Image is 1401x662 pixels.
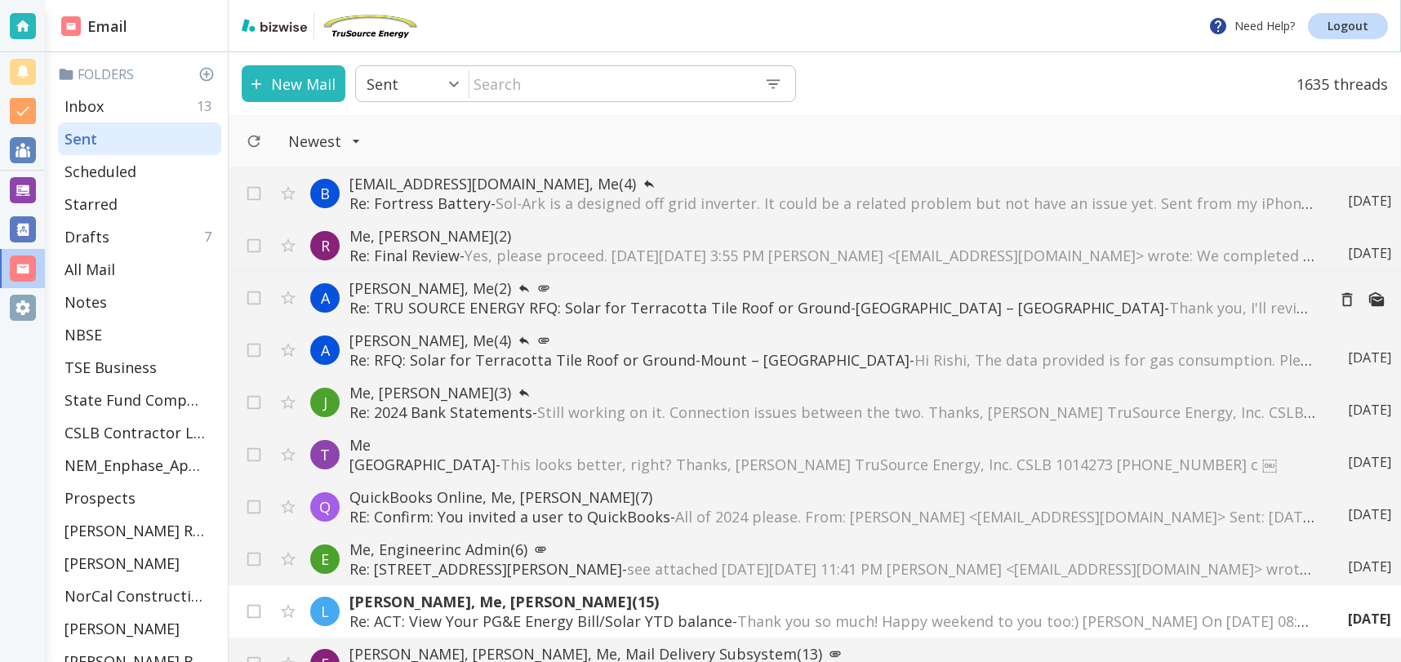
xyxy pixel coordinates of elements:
p: Me, [PERSON_NAME] (2) [349,226,1315,246]
p: Drafts [64,227,109,247]
div: Inbox13 [58,90,221,122]
div: NEM_Enphase_Applications [58,449,221,482]
p: Scheduled [64,162,136,181]
p: R [321,236,330,255]
p: 1635 threads [1287,65,1388,102]
p: NBSE [64,325,102,344]
p: [DATE] [1348,244,1391,262]
div: TSE Business [58,351,221,384]
p: [DATE] [1348,192,1391,210]
p: [DATE] [1348,558,1391,575]
p: Me, [PERSON_NAME] (3) [349,383,1315,402]
p: Re: Fortress Battery - [349,193,1315,213]
button: New Mail [242,65,345,102]
p: [EMAIL_ADDRESS][DOMAIN_NAME], Me (4) [349,174,1315,193]
div: [PERSON_NAME] [58,547,221,580]
p: A [321,340,330,360]
p: E [321,549,329,569]
p: Logout [1328,20,1368,32]
p: T [320,445,330,464]
div: Drafts7 [58,220,221,253]
img: DashboardSidebarEmail.svg [61,16,81,36]
p: RE: Confirm: You invited a user to QuickBooks - [349,507,1315,526]
div: [PERSON_NAME] Residence [58,514,221,547]
div: CSLB Contractor License [58,416,221,449]
p: Re: Final Review - [349,246,1315,265]
p: B [320,184,330,203]
button: Move to Trash [1332,285,1362,314]
p: Notes [64,292,107,312]
h2: Email [61,16,127,38]
p: State Fund Compensation [64,390,205,410]
p: Re: ACT: View Your PG&E Energy Bill/Solar YTD balance - [349,611,1315,631]
a: Logout [1308,13,1388,39]
p: Sent [64,129,97,149]
p: Re: [STREET_ADDRESS][PERSON_NAME] - [349,559,1315,579]
div: State Fund Compensation [58,384,221,416]
div: Sent [58,122,221,155]
p: [PERSON_NAME] [64,553,180,573]
p: Me, Engineerinc Admin (6) [349,540,1315,559]
p: Q [319,497,331,517]
p: NorCal Construction [64,586,205,606]
p: Prospects [64,488,136,508]
p: QuickBooks Online, Me, [PERSON_NAME] (7) [349,487,1315,507]
button: Refresh [239,127,269,156]
img: bizwise [242,19,307,32]
input: Search [469,67,751,100]
button: Mark as Unread [1362,285,1391,314]
p: Sent [367,74,398,94]
p: [PERSON_NAME], Me (4) [349,331,1315,350]
p: A [321,288,330,308]
div: NBSE [58,318,221,351]
img: TruSource Energy, Inc. [321,13,419,39]
div: Prospects [58,482,221,514]
div: [PERSON_NAME] [58,612,221,645]
p: [DATE] [1348,401,1391,419]
p: Inbox [64,96,104,116]
p: [DATE] [1348,349,1391,367]
p: Me [349,435,1315,455]
p: All Mail [64,260,115,279]
p: Re: RFQ: Solar for Terracotta Tile Roof or Ground-Mount – [GEOGRAPHIC_DATA] - [349,350,1315,370]
p: Folders [58,65,221,83]
div: Notes [58,286,221,318]
p: TSE Business [64,358,157,377]
div: Starred [58,188,221,220]
p: NEM_Enphase_Applications [64,455,205,475]
p: [PERSON_NAME] [64,619,180,638]
button: Filter [272,123,377,159]
p: [DATE] [1348,453,1391,471]
span: This looks better, right? Thanks, [PERSON_NAME] TruSource Energy, Inc. CSLB 1014273 [PHONE_NUMBER... [500,455,1277,474]
p: CSLB Contractor License [64,423,205,442]
p: [PERSON_NAME] Residence [64,521,205,540]
p: [DATE] [1348,610,1391,628]
p: Starred [64,194,118,214]
div: Scheduled [58,155,221,188]
p: [PERSON_NAME], Me (2) [349,278,1313,298]
p: Need Help? [1208,16,1295,36]
p: Re: TRU SOURCE ENERGY RFQ: Solar for Terracotta Tile Roof or Ground-[GEOGRAPHIC_DATA] – [GEOGRAPH... [349,298,1313,318]
p: 13 [197,97,218,115]
p: J [323,393,327,412]
div: NorCal Construction [58,580,221,612]
p: Re: 2024 Bank Statements - [349,402,1315,422]
p: [GEOGRAPHIC_DATA] - [349,455,1315,474]
p: L [321,602,329,621]
div: All Mail [58,253,221,286]
p: [PERSON_NAME], Me, [PERSON_NAME] (15) [349,592,1315,611]
p: 7 [204,228,218,246]
p: [DATE] [1348,505,1391,523]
